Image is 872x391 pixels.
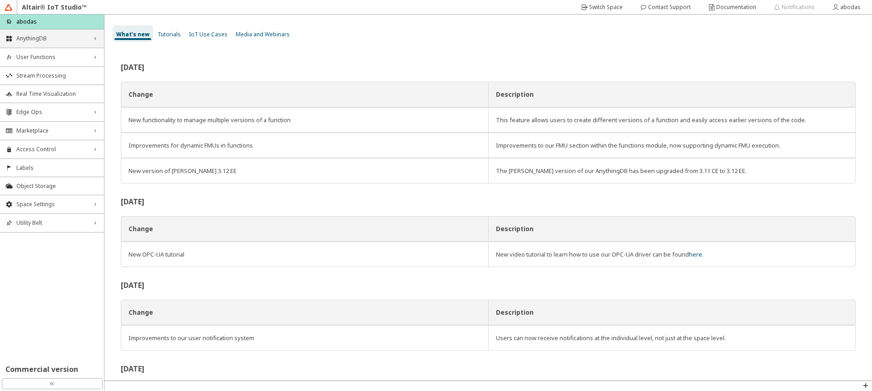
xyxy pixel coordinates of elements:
[121,365,856,372] h2: [DATE]
[496,249,848,259] div: New video tutorial to learn how to use our OPC-UA driver can be found .
[189,30,228,38] span: IoT Use Cases
[689,250,702,258] a: here
[121,198,856,205] h2: [DATE]
[116,30,149,38] span: What’s new
[16,54,88,61] span: User Functions
[16,219,88,227] span: Utility Belt
[129,333,481,343] div: Improvements to our user notification system
[488,300,856,325] th: Description
[129,166,481,176] div: New version of [PERSON_NAME] 3.12 EE
[16,109,88,116] span: Edge Ops
[158,30,181,38] span: Tutorials
[16,127,88,134] span: Marketplace
[121,300,488,325] th: Change
[121,82,488,107] th: Change
[129,249,481,259] div: New OPC-UA tutorial
[16,18,37,25] p: abodas
[16,183,99,190] span: Object Storage
[496,333,848,343] div: Users can now receive notifications at the individual level, not just at the space level.
[121,64,856,71] h2: [DATE]
[488,82,856,107] th: Description
[488,216,856,242] th: Description
[496,115,848,125] div: This feature allows users to create different versions of a function and easily access earlier ve...
[496,140,848,150] div: Improvements to our FMU section within the functions module, now supporting dynamic FMU execution.
[236,30,290,38] span: Media and Webinars
[121,216,488,242] th: Change
[16,72,99,79] span: Stream Processing
[16,201,88,208] span: Space Settings
[121,282,856,289] h2: [DATE]
[16,146,88,153] span: Access Control
[16,90,99,98] span: Real Time Visualization
[129,140,481,150] div: Improvements for dynamic FMUs in functions
[129,115,481,125] div: New functionality to manage multiple versions of a function
[16,35,88,42] span: AnythingDB
[496,166,848,176] div: The [PERSON_NAME] version of our AnythingDB has been upgraded from 3.11 CE to 3.12 EE.
[16,164,99,172] span: Labels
